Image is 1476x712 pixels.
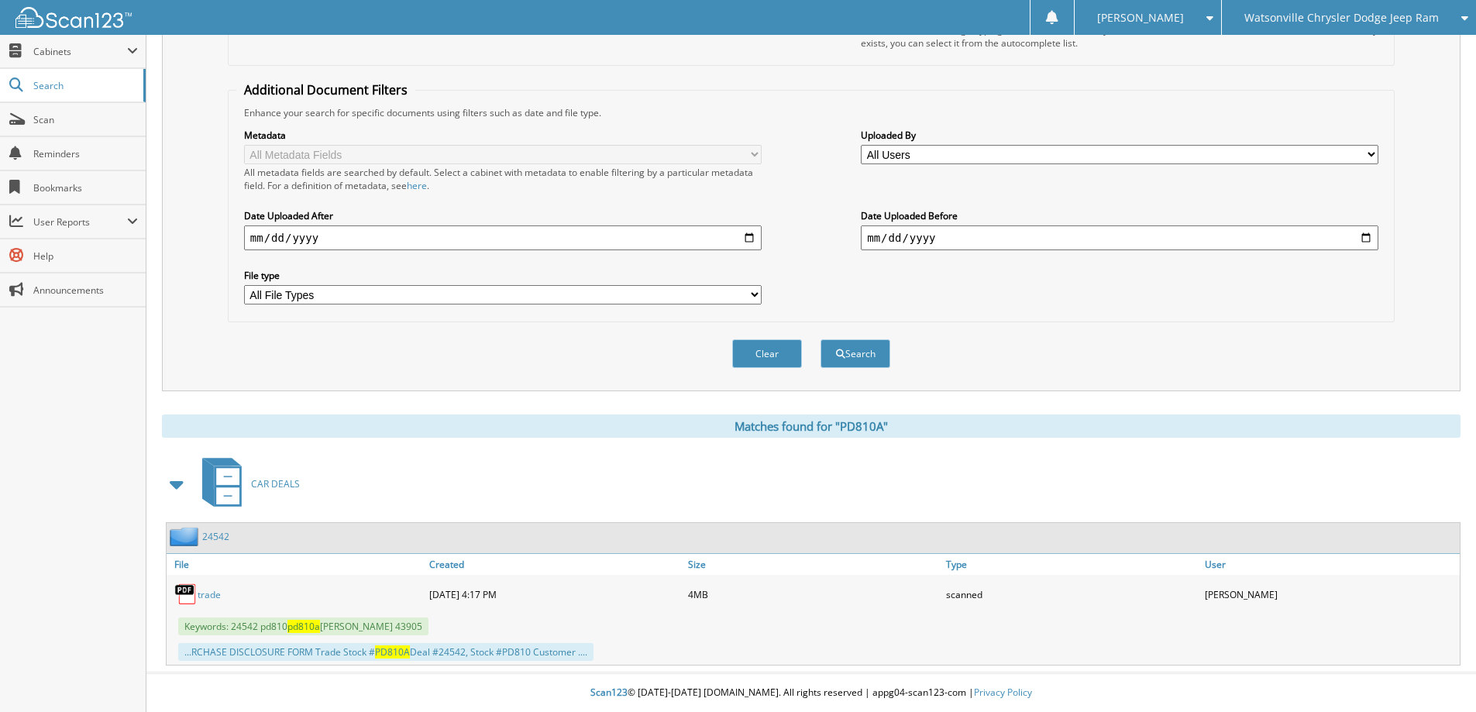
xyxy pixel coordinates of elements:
label: File type [244,269,762,282]
span: Watsonville Chrysler Dodge Jeep Ram [1244,13,1439,22]
div: All metadata fields are searched by default. Select a cabinet with metadata to enable filtering b... [244,166,762,192]
div: Matches found for "PD810A" [162,414,1461,438]
button: Clear [732,339,802,368]
span: Announcements [33,284,138,297]
div: 4MB [684,579,943,610]
span: Keywords: 24542 pd810 [PERSON_NAME] 43905 [178,617,428,635]
label: Date Uploaded After [244,209,762,222]
span: Search [33,79,136,92]
div: © [DATE]-[DATE] [DOMAIN_NAME]. All rights reserved | appg04-scan123-com | [146,674,1476,712]
div: [DATE] 4:17 PM [425,579,684,610]
span: User Reports [33,215,127,229]
span: Scan [33,113,138,126]
div: scanned [942,579,1201,610]
input: start [244,225,762,250]
a: Privacy Policy [974,686,1032,699]
div: Select a cabinet and begin typing the name of the folder you want to search in. If the name match... [861,23,1378,50]
a: CAR DEALS [193,453,300,514]
span: pd810a [287,620,320,633]
a: 24542 [202,530,229,543]
a: User [1201,554,1460,575]
span: Reminders [33,147,138,160]
span: Cabinets [33,45,127,58]
a: Created [425,554,684,575]
span: CAR DEALS [251,477,300,490]
span: PD810A [375,645,410,659]
div: Enhance your search for specific documents using filters such as date and file type. [236,106,1386,119]
label: Date Uploaded Before [861,209,1378,222]
span: [PERSON_NAME] [1097,13,1184,22]
a: Size [684,554,943,575]
button: Search [821,339,890,368]
span: Help [33,249,138,263]
div: [PERSON_NAME] [1201,579,1460,610]
div: ...RCHASE DISCLOSURE FORM Trade Stock # Deal #24542, Stock #PD810 Customer .... [178,643,593,661]
a: trade [198,588,221,601]
img: folder2.png [170,527,202,546]
label: Metadata [244,129,762,142]
img: PDF.png [174,583,198,606]
a: here [407,179,427,192]
span: Bookmarks [33,181,138,194]
input: end [861,225,1378,250]
iframe: Chat Widget [1399,638,1476,712]
img: scan123-logo-white.svg [15,7,132,28]
label: Uploaded By [861,129,1378,142]
a: File [167,554,425,575]
span: Scan123 [590,686,628,699]
legend: Additional Document Filters [236,81,415,98]
a: Type [942,554,1201,575]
